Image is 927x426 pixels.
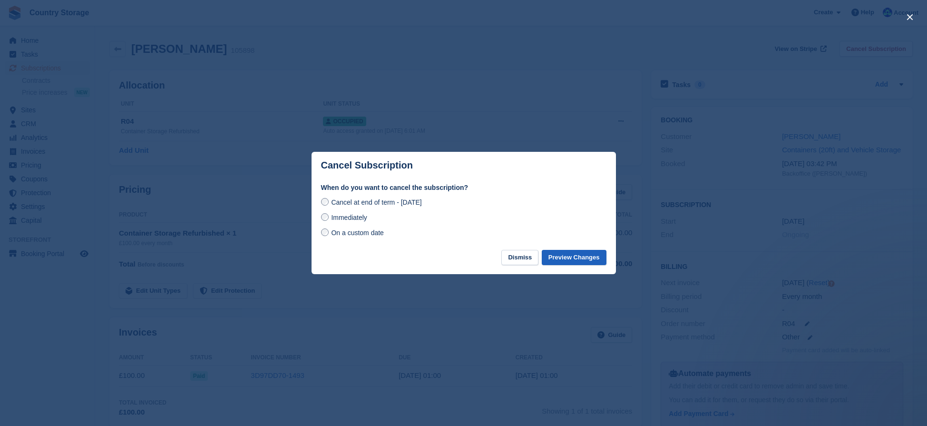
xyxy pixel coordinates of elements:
button: Preview Changes [542,250,606,266]
span: Immediately [331,214,367,221]
span: On a custom date [331,229,384,237]
button: Dismiss [501,250,538,266]
input: On a custom date [321,228,329,236]
input: Immediately [321,213,329,221]
p: Cancel Subscription [321,160,413,171]
label: When do you want to cancel the subscription? [321,183,606,193]
button: close [902,10,917,25]
input: Cancel at end of term - [DATE] [321,198,329,206]
span: Cancel at end of term - [DATE] [331,198,421,206]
